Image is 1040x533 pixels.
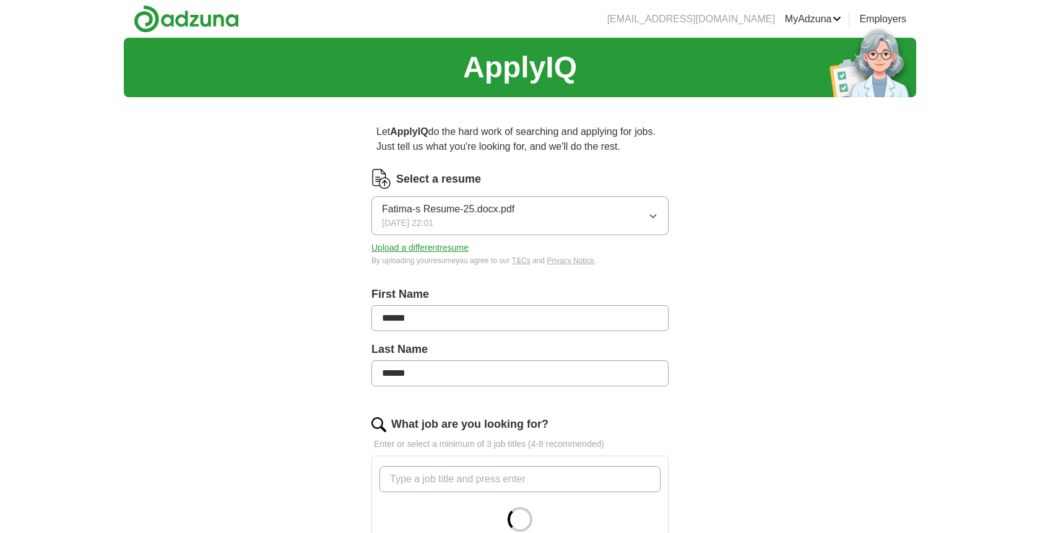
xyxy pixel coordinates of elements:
div: By uploading your resume you agree to our and . [371,255,669,266]
img: CV Icon [371,169,391,189]
a: Privacy Notice [547,256,594,265]
h1: ApplyIQ [463,45,577,90]
label: First Name [371,286,669,303]
button: Fatima-s Resume-25.docx.pdf[DATE] 22:01 [371,196,669,235]
strong: ApplyIQ [390,126,428,137]
label: What job are you looking for? [391,416,548,433]
a: Employers [859,12,906,27]
span: Fatima-s Resume-25.docx.pdf [382,202,514,217]
li: [EMAIL_ADDRESS][DOMAIN_NAME] [607,12,775,27]
img: Adzuna logo [134,5,239,33]
input: Type a job title and press enter [379,466,661,492]
a: MyAdzuna [785,12,842,27]
label: Last Name [371,341,669,358]
a: T&Cs [512,256,531,265]
button: Upload a differentresume [371,241,469,254]
img: search.png [371,417,386,432]
label: Select a resume [396,171,481,188]
p: Let do the hard work of searching and applying for jobs. Just tell us what you're looking for, an... [371,119,669,159]
span: [DATE] 22:01 [382,217,433,230]
p: Enter or select a minimum of 3 job titles (4-8 recommended) [371,438,669,451]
